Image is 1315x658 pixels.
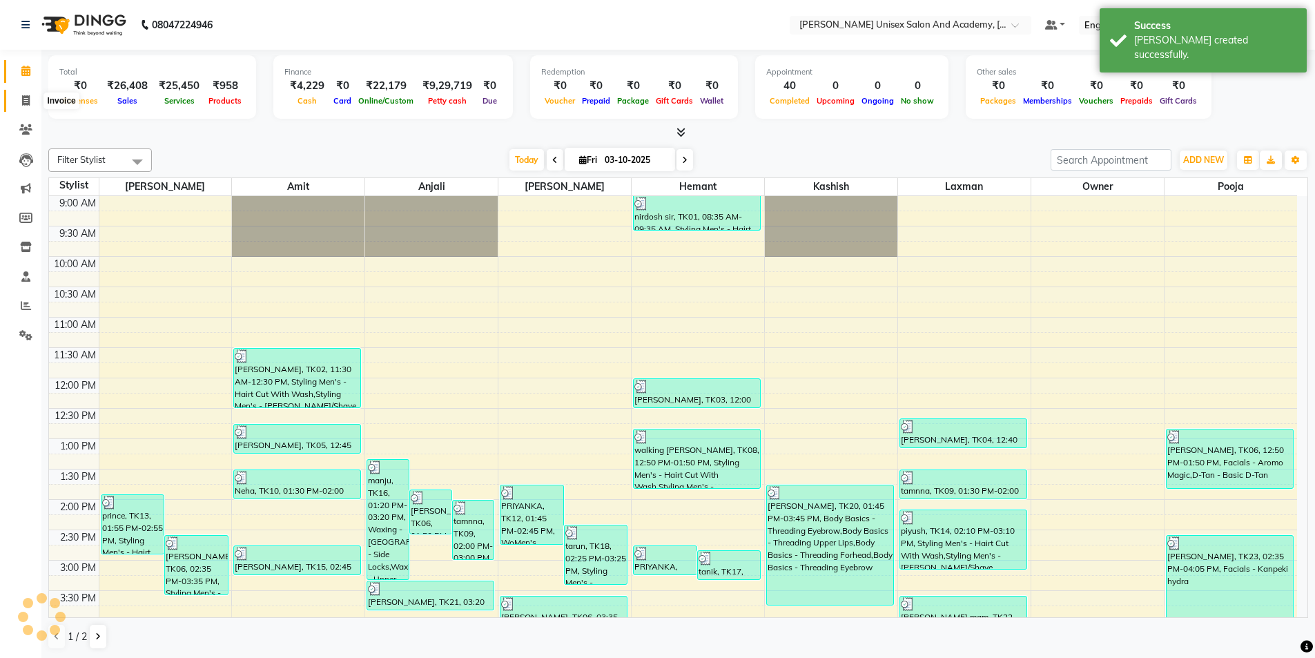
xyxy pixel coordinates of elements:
[1183,155,1224,165] span: ADD NEW
[478,78,502,94] div: ₹0
[541,78,578,94] div: ₹0
[697,96,727,106] span: Wallet
[57,439,99,454] div: 1:00 PM
[766,96,813,106] span: Completed
[57,196,99,211] div: 9:00 AM
[565,525,627,584] div: tarun, TK18, 02:25 PM-03:25 PM, Styling Men's - [PERSON_NAME]/Shave,Body Basics - Threading Eyebrow
[453,501,494,559] div: tamnna, TK09, 02:00 PM-03:00 PM, Body Basics - Threading Eyebrow,Body Basics - Threading Upper Lips
[977,78,1020,94] div: ₹0
[425,96,470,106] span: Petty cash
[634,429,760,488] div: walking [PERSON_NAME], TK08, 12:50 PM-01:50 PM, Styling Men's - Hairt Cut With Wash,Styling Men's...
[59,66,245,78] div: Total
[766,66,937,78] div: Appointment
[152,6,213,44] b: 08047224946
[813,78,858,94] div: 0
[858,78,897,94] div: 0
[897,96,937,106] span: No show
[52,409,99,423] div: 12:30 PM
[417,78,478,94] div: ₹9,29,719
[509,149,544,171] span: Today
[576,155,601,165] span: Fri
[1156,78,1200,94] div: ₹0
[578,96,614,106] span: Prepaid
[330,96,355,106] span: Card
[367,581,494,610] div: [PERSON_NAME], TK21, 03:20 PM-03:50 PM, Womens styling -without wash blow dryer
[234,349,360,407] div: [PERSON_NAME], TK02, 11:30 AM-12:30 PM, Styling Men's - Hairt Cut With Wash,Styling Men's - [PERS...
[698,551,761,579] div: tanik, TK17, 02:50 PM-03:20 PM, Styling Men's - [PERSON_NAME]/Shave
[114,96,141,106] span: Sales
[205,96,245,106] span: Products
[541,96,578,106] span: Voucher
[652,78,697,94] div: ₹0
[1051,149,1171,171] input: Search Appointment
[900,597,1026,625] div: [PERSON_NAME] mam, TK22, 03:35 PM-04:05 PM, WoMen's Hair Color - Root Touchup Base Shade
[1075,96,1117,106] span: Vouchers
[977,96,1020,106] span: Packages
[355,78,417,94] div: ₹22,179
[634,546,697,574] div: PRIYANKA, TK12, 02:45 PM-03:15 PM, WoMen's Styling - Hair Cut With Wash
[99,178,232,195] span: [PERSON_NAME]
[51,348,99,362] div: 11:30 AM
[813,96,858,106] span: Upcoming
[897,78,937,94] div: 0
[205,78,245,94] div: ₹958
[52,378,99,393] div: 12:00 PM
[410,490,451,534] div: [PERSON_NAME], TK06, 01:50 PM-02:35 PM, Facial - Lotus Advance
[284,66,502,78] div: Finance
[1167,429,1294,488] div: [PERSON_NAME], TK06, 12:50 PM-01:50 PM, Facials - Aromo Magic,D-Tan - Basic D-Tan
[1180,151,1227,170] button: ADD NEW
[367,460,409,579] div: manju, TK16, 01:20 PM-03:20 PM, Waxing - [GEOGRAPHIC_DATA],Waxing - Side Locks,Waxing - Upper Lip...
[858,96,897,106] span: Ongoing
[234,470,360,499] div: Neha, TK10, 01:30 PM-02:00 PM, WoMen's Styling - Hair Cut With Wash
[697,78,727,94] div: ₹0
[294,96,320,106] span: Cash
[101,78,153,94] div: ₹26,408
[51,257,99,271] div: 10:00 AM
[365,178,498,195] span: anjali
[900,510,1026,569] div: piyush, TK14, 02:10 PM-03:10 PM, Styling Men's - Hairt Cut With Wash,Styling Men's - [PERSON_NAME...
[614,78,652,94] div: ₹0
[1020,78,1075,94] div: ₹0
[57,470,99,484] div: 1:30 PM
[165,536,228,594] div: [PERSON_NAME], TK06, 02:35 PM-03:35 PM, Styling Men's - Hairt Cut With Wash,Styling Men's - [PERS...
[161,96,198,106] span: Services
[232,178,364,195] span: Amit
[59,78,101,94] div: ₹0
[977,66,1200,78] div: Other sales
[68,630,87,644] span: 1 / 2
[765,178,897,195] span: kashish
[578,78,614,94] div: ₹0
[43,93,79,109] div: Invoice
[1020,96,1075,106] span: Memberships
[766,78,813,94] div: 40
[500,485,563,544] div: PRIYANKA, TK12, 01:45 PM-02:45 PM, WoMen's Styling - Hair Cut With Wash,WoMen's Styling - Hair Cu...
[51,287,99,302] div: 10:30 AM
[500,597,627,655] div: [PERSON_NAME], TK06, 03:35 PM-04:35 PM, Styling Men's - Hairt Cut With Wash,Styling Men's - [PERS...
[632,178,764,195] span: hemant
[634,379,760,407] div: [PERSON_NAME], TK03, 12:00 PM-12:30 PM, Styling Men's - Hairt Cut With Wash
[1167,536,1294,625] div: [PERSON_NAME], TK23, 02:35 PM-04:05 PM, Facials - Kanpeki hydra
[1165,178,1298,195] span: pooja
[284,78,330,94] div: ₹4,229
[330,78,355,94] div: ₹0
[498,178,631,195] span: [PERSON_NAME]
[57,591,99,606] div: 3:30 PM
[898,178,1031,195] span: laxman
[101,495,164,554] div: prince, TK13, 01:55 PM-02:55 PM, Styling Men's - Hairt Cut With Wash,Styling Men's - [PERSON_NAME...
[57,500,99,514] div: 2:00 PM
[1031,178,1164,195] span: owner
[900,419,1026,447] div: [PERSON_NAME], TK04, 12:40 PM-01:10 PM, WoMen's Styling - Hair Cut With Wash
[652,96,697,106] span: Gift Cards
[1134,33,1296,62] div: Bill created successfully.
[634,196,760,230] div: nirdosh sir, TK01, 08:35 AM-09:35 AM, Styling Men's - Hairt Cut With Wash,Styling Men's - [PERSON...
[355,96,417,106] span: Online/Custom
[49,178,99,193] div: Stylist
[900,470,1026,499] div: tamnna, TK09, 01:30 PM-02:00 PM, WoMen's Styling - Hair Cut With Wash
[1134,19,1296,33] div: Success
[153,78,205,94] div: ₹25,450
[51,318,99,332] div: 11:00 AM
[57,561,99,575] div: 3:00 PM
[57,226,99,241] div: 9:30 AM
[1117,96,1156,106] span: Prepaids
[57,530,99,545] div: 2:30 PM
